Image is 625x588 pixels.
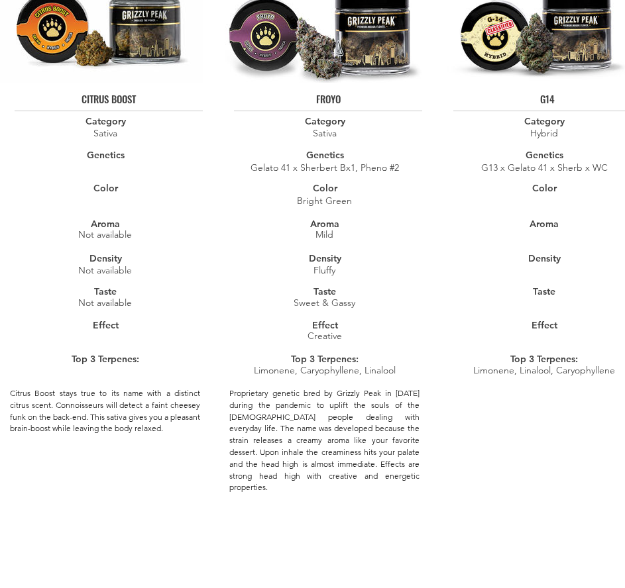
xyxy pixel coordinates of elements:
[291,353,359,365] span: Top 3 Terpenes:
[315,228,333,240] span: Mild
[78,297,132,309] span: Not available
[316,91,341,106] span: FROYO
[306,149,344,161] span: Genetics
[528,252,561,264] span: Density
[91,218,120,230] span: Aroma
[312,319,338,331] span: Effect
[254,364,396,376] span: Limonene, Caryophyllene, Linalool
[251,162,399,173] span: Gelato 41 x Sherbert Bx1, Pheno #2
[473,364,615,376] span: Limonene, Linalool, Caryophyllene
[72,353,139,365] span: Top 3 Terpenes:
[524,115,565,127] span: Category
[526,149,563,161] span: Genetics
[294,297,355,309] span: Sweet & Gassy
[313,264,335,276] span: Fluffy
[510,353,578,365] span: Top 3 Terpenes:
[310,218,339,230] span: Aroma
[313,285,336,297] span: Taste
[313,127,337,139] span: Sativa
[78,228,132,240] span: Not available
[533,285,555,297] span: Taste
[308,330,342,342] span: Creative
[530,218,559,230] span: Aroma
[532,182,557,194] span: Color
[229,388,420,492] span: Proprietary genetic bred by Grizzly Peak in [DATE] during the pandemic to uplift the souls of the...
[87,149,125,161] span: Genetics
[89,252,122,264] span: Density
[93,319,119,331] span: Effect
[540,91,555,106] span: G14
[305,115,345,127] span: Category
[309,252,341,264] span: Density
[481,162,608,173] span: G13 x Gelato 41 x Sherb x WC
[85,115,126,127] span: Category
[94,285,117,297] span: Taste
[93,182,118,194] span: Color
[313,182,337,194] span: Color
[530,127,558,139] span: Hybrid
[297,195,352,207] span: Bright Green
[10,388,200,433] span: Citrus Boost stays true to its name with a distinct citrus scent. Connoisseurs will detect a fain...
[82,91,136,106] span: CITRUS BOOST
[93,127,117,139] span: Sativa
[532,319,557,331] span: Effect
[78,264,132,276] span: Not available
